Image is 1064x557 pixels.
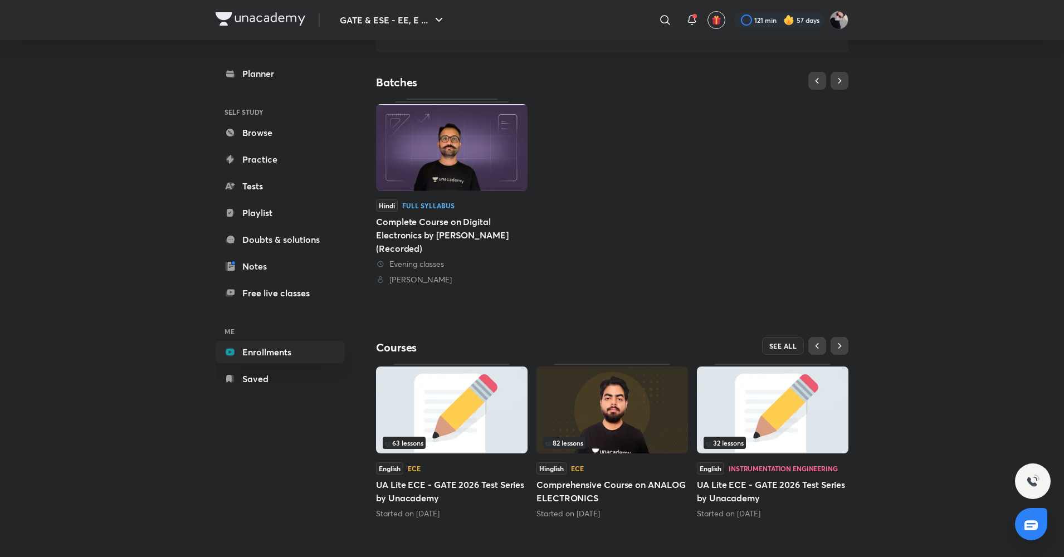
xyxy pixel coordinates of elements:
div: left [543,437,681,449]
img: Thumbnail [536,367,688,453]
a: Browse [216,121,345,144]
span: 63 lessons [385,439,423,446]
h5: Comprehensive Course on ANALOG ELECTRONICS [536,478,688,505]
h4: Batches [376,75,612,90]
div: Evening classes [376,258,528,270]
div: infocontainer [704,437,842,449]
div: UA Lite ECE - GATE 2026 Test Series by Unacademy [376,364,528,519]
img: Thumbnail [697,367,848,453]
div: left [704,437,842,449]
img: Thumbnail [376,104,528,191]
div: infocontainer [383,437,521,449]
a: Saved [216,368,345,390]
a: Notes [216,255,345,277]
h5: UA Lite ECE - GATE 2026 Test Series by Unacademy [376,478,528,505]
div: Full Syllabus [402,202,455,209]
span: 82 lessons [545,439,583,446]
span: SEE ALL [769,342,797,350]
a: Doubts & solutions [216,228,345,251]
img: avatar [711,15,721,25]
a: Free live classes [216,282,345,304]
div: ECE [571,465,584,472]
h6: ME [216,322,345,341]
span: 32 lessons [706,439,744,446]
button: SEE ALL [762,337,804,355]
img: ttu [1026,475,1039,488]
div: infocontainer [543,437,681,449]
button: avatar [707,11,725,29]
button: GATE & ESE - EE, E ... [333,9,452,31]
img: Company Logo [216,12,305,26]
div: Started on Jul 11 [536,508,688,519]
h5: UA Lite ECE - GATE 2026 Test Series by Unacademy [697,478,848,505]
a: Company Logo [216,12,305,28]
a: ThumbnailHindiFull SyllabusComplete Course on Digital Electronics by [PERSON_NAME] (Recorded) Eve... [376,99,528,285]
h4: Courses [376,340,612,355]
div: Siddharth Sabharwal [376,274,528,285]
div: Started on Aug 2 [697,508,848,519]
img: Thumbnail [376,367,528,453]
a: Playlist [216,202,345,224]
a: Tests [216,175,345,197]
a: Planner [216,62,345,85]
span: Hindi [376,199,398,212]
img: streak [783,14,794,26]
img: Ashutosh Tripathi [829,11,848,30]
div: infosection [383,437,521,449]
div: left [383,437,521,449]
a: Enrollments [216,341,345,363]
h6: SELF STUDY [216,102,345,121]
div: infosection [543,437,681,449]
span: English [697,462,724,475]
div: Comprehensive Course on ANALOG ELECTRONICS [536,364,688,519]
div: ECE [408,465,421,472]
a: Practice [216,148,345,170]
div: Complete Course on Digital Electronics by [PERSON_NAME] (Recorded) [376,215,528,255]
span: Hinglish [536,462,567,475]
div: Started on Apr 27 [376,508,528,519]
div: Instrumentation Engineering [729,465,838,472]
div: infosection [704,437,842,449]
div: UA Lite ECE - GATE 2026 Test Series by Unacademy [697,364,848,519]
span: English [376,462,403,475]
